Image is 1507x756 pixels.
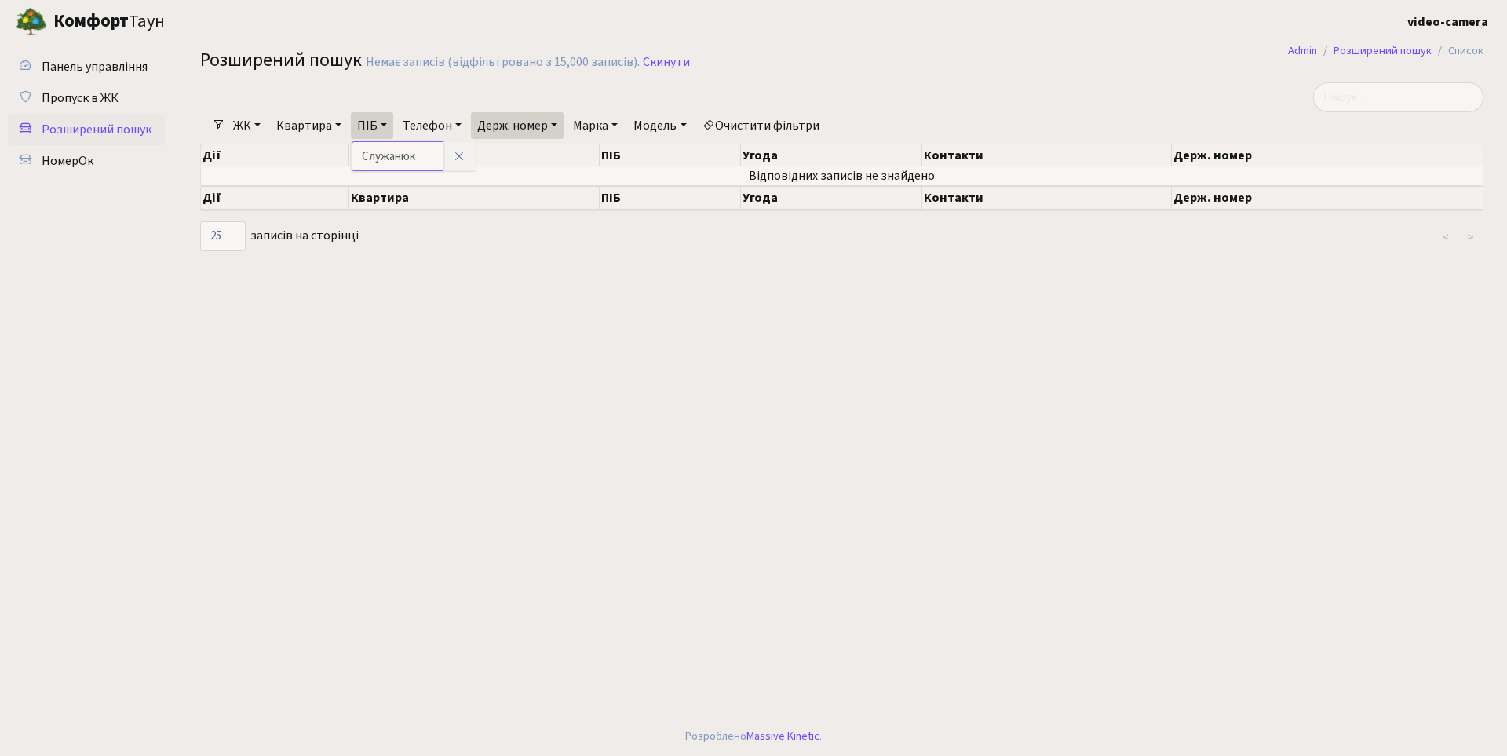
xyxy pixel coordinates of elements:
[1172,144,1483,166] th: Держ. номер
[1313,82,1483,112] input: Пошук...
[349,144,600,166] th: Квартира
[746,728,819,744] a: Massive Kinetic
[201,186,349,210] th: Дії
[1407,13,1488,31] a: video-camera
[567,112,624,139] a: Марка
[42,121,151,138] span: Розширений пошук
[696,112,826,139] a: Очистити фільтри
[600,186,741,210] th: ПІБ
[8,51,165,82] a: Панель управління
[1288,42,1317,59] a: Admin
[200,221,246,251] select: записів на сторінці
[53,9,165,35] span: Таун
[351,112,393,139] a: ПІБ
[366,55,640,70] div: Немає записів (відфільтровано з 15,000 записів).
[8,82,165,114] a: Пропуск в ЖК
[643,55,690,70] a: Скинути
[201,144,349,166] th: Дії
[600,144,741,166] th: ПІБ
[396,112,468,139] a: Телефон
[922,186,1171,210] th: Контакти
[8,145,165,177] a: НомерОк
[1264,35,1507,68] nav: breadcrumb
[741,144,922,166] th: Угода
[8,114,165,145] a: Розширений пошук
[627,112,692,139] a: Модель
[200,46,362,74] span: Розширений пошук
[471,112,564,139] a: Держ. номер
[53,9,129,34] b: Комфорт
[201,166,1483,185] td: Відповідних записів не знайдено
[270,112,348,139] a: Квартира
[196,9,235,35] button: Переключити навігацію
[42,152,93,170] span: НомерОк
[349,186,600,210] th: Квартира
[1334,42,1432,59] a: Розширений пошук
[227,112,267,139] a: ЖК
[1172,186,1483,210] th: Держ. номер
[685,728,822,745] div: Розроблено .
[200,221,359,251] label: записів на сторінці
[741,186,922,210] th: Угода
[42,89,119,107] span: Пропуск в ЖК
[922,144,1171,166] th: Контакти
[16,6,47,38] img: logo.png
[42,58,148,75] span: Панель управління
[1432,42,1483,60] li: Список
